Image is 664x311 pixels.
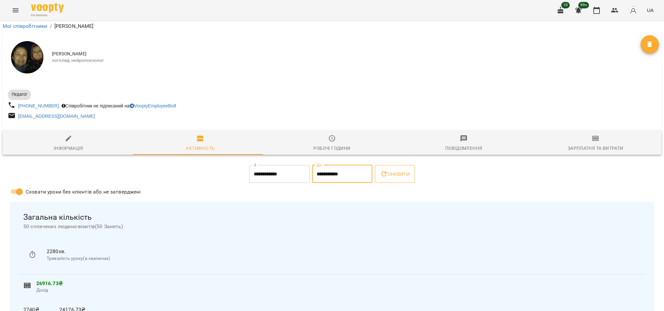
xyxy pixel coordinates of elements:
[641,35,659,53] button: Видалити
[644,4,656,16] button: UA
[130,103,175,108] a: VooptyEmployeeBot
[186,144,215,152] div: Активність
[50,22,52,30] li: /
[3,23,47,29] a: Мої співробітники
[54,22,94,30] p: [PERSON_NAME]
[568,144,623,152] div: Зарплатня та Витрати
[36,287,641,294] span: Дохід
[47,248,635,255] p: 2280 хв.
[8,92,31,97] span: Педагог
[3,22,661,30] nav: breadcrumb
[578,2,589,8] span: 99+
[313,144,350,152] div: Робочі години
[561,2,570,8] span: 10
[31,3,64,13] img: Voopty Logo
[54,144,83,152] div: Інформація
[52,57,641,64] span: логопед, нейропсихолог
[23,223,641,230] span: 50 сплачених людино-візитів ( 50 Занять )
[31,13,64,17] span: For Business
[60,101,178,110] div: Співробітник не підписаний на !
[26,188,141,196] span: Сховати уроки без клієнтів або не затверджені
[380,170,410,178] span: Оновити
[52,51,641,57] span: [PERSON_NAME]
[629,6,638,15] img: avatar_s.png
[445,144,483,152] div: Повідомлення
[18,103,59,108] a: [PHONE_NUMBER]
[8,3,23,18] button: Menu
[647,7,654,14] span: UA
[36,280,641,287] p: 26916.73 ₴
[47,255,635,262] p: Тривалість уроку(в хвилинах)
[375,165,415,183] button: Оновити
[23,212,641,222] span: Загальна кількість
[11,41,43,73] img: Валерія Капітан
[18,114,95,119] a: [EMAIL_ADDRESS][DOMAIN_NAME]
